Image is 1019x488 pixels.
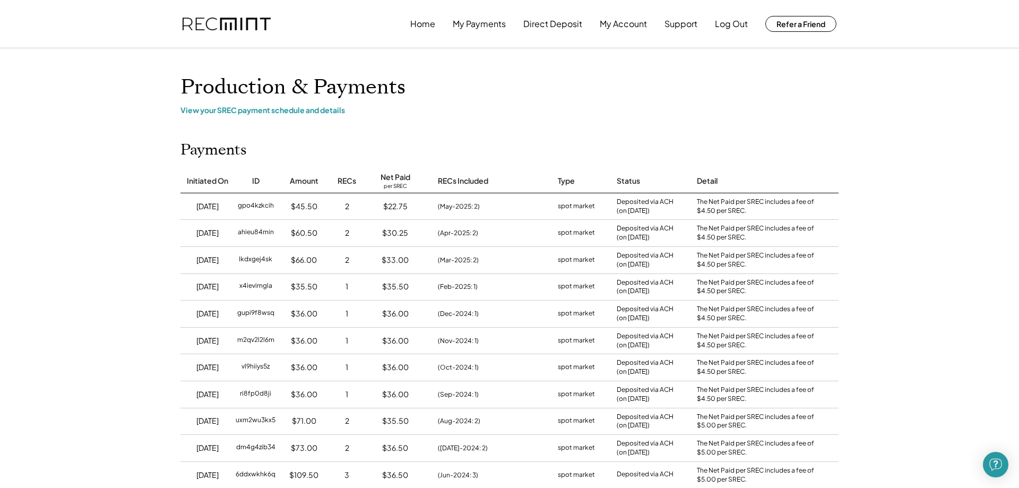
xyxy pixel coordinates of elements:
[617,198,673,216] div: Deposited via ACH (on [DATE])
[697,413,819,431] div: The Net Paid per SREC includes a fee of $5.00 per SREC.
[240,389,271,400] div: ri8fp0d8ji
[236,443,275,453] div: dm4g4zib34
[346,362,348,373] div: 1
[558,416,595,426] div: spot market
[196,281,219,292] div: [DATE]
[523,13,582,35] button: Direct Deposit
[196,255,219,266] div: [DATE]
[382,416,409,426] div: $35.50
[617,278,673,296] div: Deposited via ACH (on [DATE])
[438,228,478,238] div: (Apr-2025: 2)
[558,255,595,266] div: spot market
[382,389,409,400] div: $36.00
[252,176,260,186] div: ID
[558,281,595,292] div: spot market
[697,305,819,323] div: The Net Paid per SREC includes a fee of $4.50 per SREC.
[558,176,575,186] div: Type
[237,336,274,346] div: m2qv2l2l6m
[239,255,272,266] div: lkdxgej4sk
[196,389,219,400] div: [DATE]
[438,336,479,346] div: (Nov-2024: 1)
[236,470,275,481] div: 6ddxwkhk6q
[558,201,595,212] div: spot market
[697,386,819,404] div: The Net Paid per SREC includes a fee of $4.50 per SREC.
[697,466,819,484] div: The Net Paid per SREC includes a fee of $5.00 per SREC.
[291,201,317,212] div: $45.50
[617,305,673,323] div: Deposited via ACH (on [DATE])
[345,228,349,238] div: 2
[382,255,409,266] div: $33.00
[697,332,819,350] div: The Net Paid per SREC includes a fee of $4.50 per SREC.
[382,362,409,373] div: $36.00
[983,452,1008,477] div: Open Intercom Messenger
[291,443,317,453] div: $73.00
[196,336,219,346] div: [DATE]
[438,416,480,426] div: (Aug-2024: 2)
[291,255,317,266] div: $66.00
[438,176,488,186] div: RECs Included
[697,251,819,269] div: The Net Paid per SREC includes a fee of $4.50 per SREC.
[382,309,409,319] div: $36.00
[600,13,647,35] button: My Account
[382,228,408,238] div: $30.25
[344,470,349,481] div: 3
[345,201,349,212] div: 2
[558,362,595,373] div: spot market
[292,416,316,426] div: $71.00
[558,309,595,319] div: spot market
[617,386,673,404] div: Deposited via ACH (on [DATE])
[697,176,718,186] div: Detail
[291,281,317,292] div: $35.50
[697,439,819,457] div: The Net Paid per SREC includes a fee of $5.00 per SREC.
[236,416,275,426] div: uxm2wu3kx5
[383,201,408,212] div: $22.75
[346,389,348,400] div: 1
[196,416,219,426] div: [DATE]
[238,228,274,238] div: ahieu84min
[453,13,506,35] button: My Payments
[241,362,270,373] div: vl9hiiys5z
[196,470,219,481] div: [DATE]
[697,198,819,216] div: The Net Paid per SREC includes a fee of $4.50 per SREC.
[617,176,640,186] div: Status
[617,413,673,431] div: Deposited via ACH (on [DATE])
[617,358,673,376] div: Deposited via ACH (on [DATE])
[346,281,348,292] div: 1
[289,470,318,481] div: $109.50
[180,141,247,159] h2: Payments
[239,281,272,292] div: x4ievimgla
[558,470,595,481] div: spot market
[237,309,274,319] div: gupi9f8wsq
[438,309,479,319] div: (Dec-2024: 1)
[384,183,407,191] div: per SREC
[697,224,819,242] div: The Net Paid per SREC includes a fee of $4.50 per SREC.
[715,13,748,35] button: Log Out
[238,201,274,212] div: gpo4kzkcih
[346,309,348,319] div: 1
[291,228,317,238] div: $60.50
[290,176,318,186] div: Amount
[438,390,479,399] div: (Sep-2024: 1)
[338,176,356,186] div: RECs
[765,16,836,32] button: Refer a Friend
[183,18,271,31] img: recmint-logotype%403x.png
[438,282,478,292] div: (Feb-2025: 1)
[558,336,595,346] div: spot market
[196,362,219,373] div: [DATE]
[438,470,478,480] div: (Jun-2024: 3)
[382,443,408,453] div: $36.50
[291,336,317,346] div: $36.00
[558,443,595,453] div: spot market
[346,336,348,346] div: 1
[196,309,219,319] div: [DATE]
[438,443,488,453] div: ([DATE]-2024: 2)
[291,389,317,400] div: $36.00
[291,309,317,319] div: $36.00
[617,224,673,242] div: Deposited via ACH (on [DATE])
[438,363,479,372] div: (Oct-2024: 1)
[697,358,819,376] div: The Net Paid per SREC includes a fee of $4.50 per SREC.
[438,202,480,211] div: (May-2025: 2)
[617,332,673,350] div: Deposited via ACH (on [DATE])
[382,281,409,292] div: $35.50
[558,228,595,238] div: spot market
